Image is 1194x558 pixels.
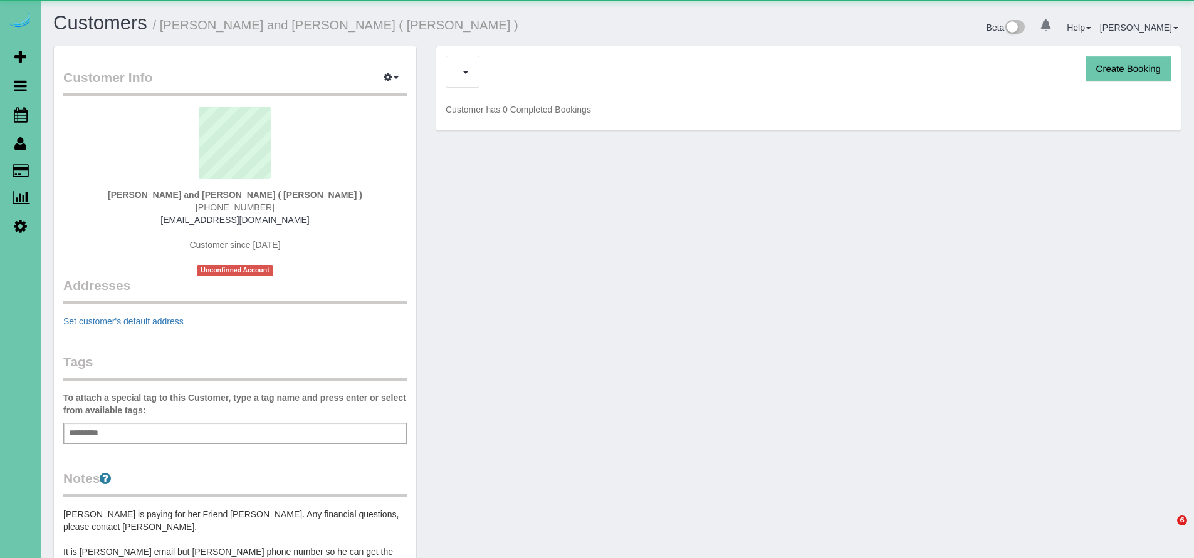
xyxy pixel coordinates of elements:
[446,103,1171,116] p: Customer has 0 Completed Bookings
[197,265,273,276] span: Unconfirmed Account
[1151,515,1181,545] iframe: Intercom live chat
[153,18,518,32] small: / [PERSON_NAME] and [PERSON_NAME] ( [PERSON_NAME] )
[196,202,275,212] span: [PHONE_NUMBER]
[63,353,407,381] legend: Tags
[63,391,407,416] label: To attach a special tag to this Customer, type a tag name and press enter or select from availabl...
[63,316,184,326] a: Set customer's default address
[189,240,280,250] span: Customer since [DATE]
[63,469,407,497] legend: Notes
[63,68,407,96] legend: Customer Info
[1067,23,1091,33] a: Help
[987,23,1025,33] a: Beta
[1086,56,1171,82] button: Create Booking
[1004,20,1025,36] img: New interface
[53,12,147,34] a: Customers
[160,215,309,225] a: [EMAIL_ADDRESS][DOMAIN_NAME]
[1100,23,1178,33] a: [PERSON_NAME]
[8,13,33,30] img: Automaid Logo
[1177,515,1187,525] span: 6
[108,190,362,200] strong: [PERSON_NAME] and [PERSON_NAME] ( [PERSON_NAME] )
